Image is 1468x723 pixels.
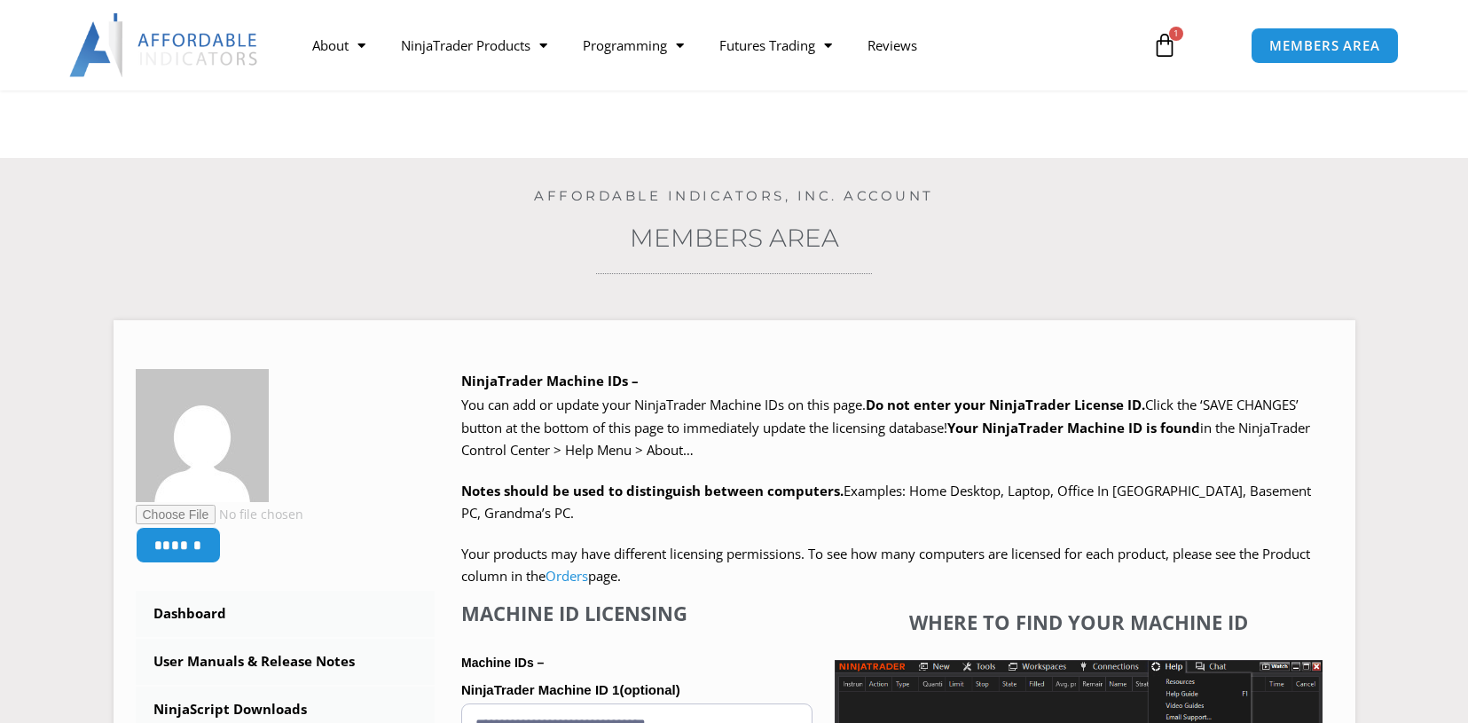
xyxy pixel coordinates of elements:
[534,187,934,204] a: Affordable Indicators, Inc. Account
[947,419,1200,436] strong: Your NinjaTrader Machine ID is found
[850,25,935,66] a: Reviews
[1269,39,1380,52] span: MEMBERS AREA
[461,396,866,413] span: You can add or update your NinjaTrader Machine IDs on this page.
[294,25,383,66] a: About
[565,25,702,66] a: Programming
[136,369,269,502] img: a0518a25461314379aac8535c4ad4b101d885ca1663d9f54ca6125b679237dff
[461,396,1310,459] span: Click the ‘SAVE CHANGES’ button at the bottom of this page to immediately update the licensing da...
[461,482,1311,523] span: Examples: Home Desktop, Laptop, Office In [GEOGRAPHIC_DATA], Basement PC, Grandma’s PC.
[461,656,544,670] strong: Machine IDs –
[294,25,1132,66] nav: Menu
[383,25,565,66] a: NinjaTrader Products
[702,25,850,66] a: Futures Trading
[1126,20,1204,71] a: 1
[546,567,588,585] a: Orders
[835,610,1323,633] h4: Where to find your Machine ID
[866,396,1145,413] b: Do not enter your NinjaTrader License ID.
[1169,27,1183,41] span: 1
[136,639,436,685] a: User Manuals & Release Notes
[461,372,639,389] b: NinjaTrader Machine IDs –
[630,223,839,253] a: Members Area
[461,677,813,703] label: NinjaTrader Machine ID 1
[461,545,1310,585] span: Your products may have different licensing permissions. To see how many computers are licensed fo...
[136,591,436,637] a: Dashboard
[69,13,260,77] img: LogoAI | Affordable Indicators – NinjaTrader
[461,601,813,625] h4: Machine ID Licensing
[1251,28,1399,64] a: MEMBERS AREA
[461,482,844,499] strong: Notes should be used to distinguish between computers.
[619,682,679,697] span: (optional)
